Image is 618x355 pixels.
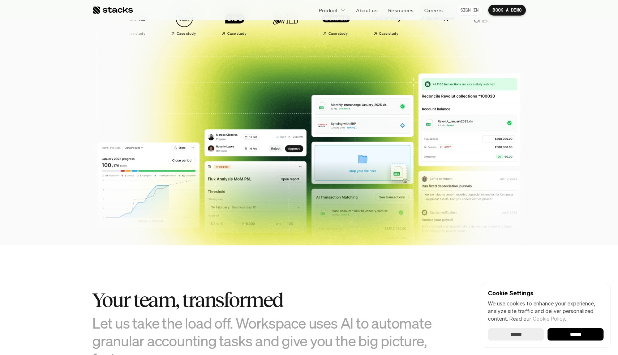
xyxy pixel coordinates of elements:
p: Cookie Settings [488,290,604,296]
a: Case study [305,6,352,39]
a: Case study [204,6,251,39]
a: SIGN IN [456,5,483,16]
a: BOOK A DEMO [488,5,526,16]
p: BOOK A DEMO [493,8,522,13]
p: We use cookies to enhance your experience, analyze site traffic and deliver personalized content. [488,300,604,322]
h2: Case study [372,31,391,36]
span: Read our . [510,316,566,322]
a: Careers [420,4,447,17]
a: Case study [356,6,403,39]
p: Product [319,7,338,14]
a: About us [352,4,382,17]
a: Privacy Policy [85,138,117,143]
h2: Case study [119,31,138,36]
a: Resources [384,4,418,17]
h2: Case study [169,31,188,36]
h2: Case study [321,31,340,36]
a: Case study [103,6,150,39]
h2: Case study [220,31,239,36]
p: About us [356,7,378,14]
p: SIGN IN [460,8,479,13]
a: Case study [154,6,201,39]
h2: Your team, transformed [92,289,454,311]
p: Resources [388,7,414,14]
p: Careers [424,7,443,14]
a: Cookie Policy [533,316,565,322]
